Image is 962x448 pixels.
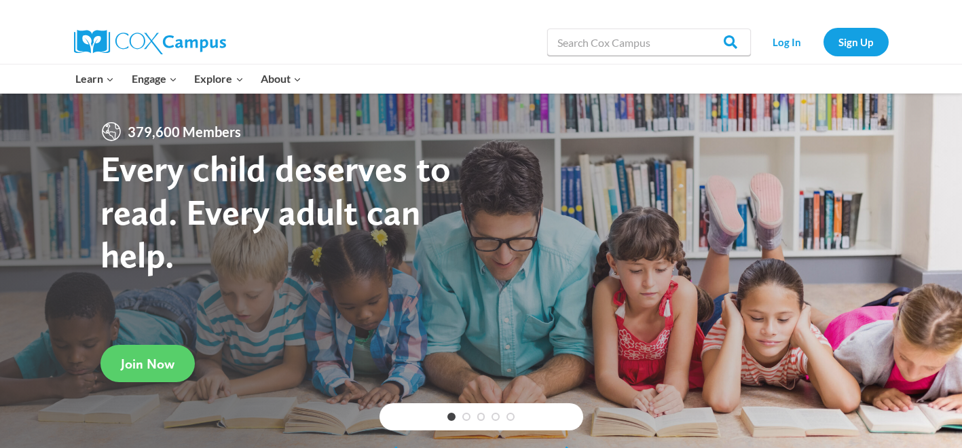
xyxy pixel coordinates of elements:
span: Engage [132,70,177,88]
strong: Every child deserves to read. Every adult can help. [100,147,451,276]
a: 1 [447,413,456,421]
nav: Secondary Navigation [758,28,889,56]
span: About [261,70,301,88]
span: Explore [194,70,243,88]
a: 3 [477,413,485,421]
nav: Primary Navigation [67,64,310,93]
a: Log In [758,28,817,56]
a: 4 [492,413,500,421]
input: Search Cox Campus [547,29,751,56]
a: 2 [462,413,470,421]
span: Learn [75,70,114,88]
a: Sign Up [824,28,889,56]
span: Join Now [121,356,174,372]
a: 5 [506,413,515,421]
a: Join Now [100,345,195,382]
span: 379,600 Members [122,121,246,143]
img: Cox Campus [74,30,226,54]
